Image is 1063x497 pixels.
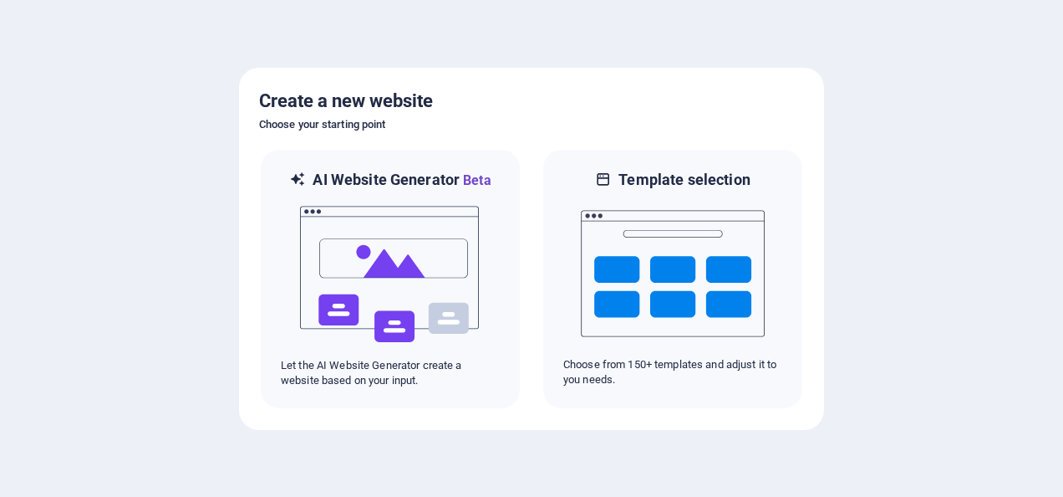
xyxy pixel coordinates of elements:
[259,115,804,135] h6: Choose your starting point
[313,170,491,191] h6: AI Website Generator
[281,358,500,388] p: Let the AI Website Generator create a website based on your input.
[259,88,804,115] h5: Create a new website
[618,170,750,190] h6: Template selection
[563,357,782,387] p: Choose from 150+ templates and adjust it to you needs.
[460,172,491,188] span: Beta
[542,148,804,410] div: Template selectionChoose from 150+ templates and adjust it to you needs.
[298,191,482,358] img: ai
[259,148,521,410] div: AI Website GeneratorBetaaiLet the AI Website Generator create a website based on your input.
